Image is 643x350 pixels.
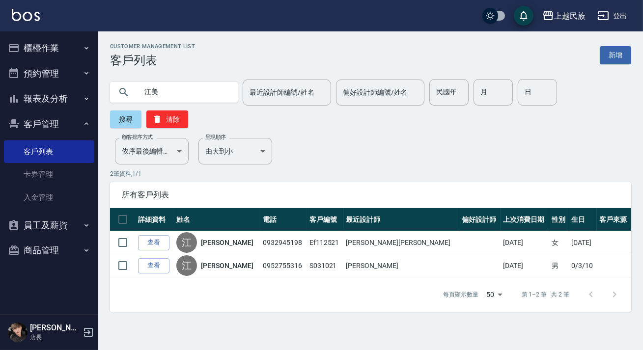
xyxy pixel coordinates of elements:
[260,231,307,254] td: 0932945198
[260,208,307,231] th: 電話
[549,254,569,277] td: 男
[138,235,169,250] a: 查看
[4,35,94,61] button: 櫃檯作業
[205,134,226,141] label: 呈現順序
[4,238,94,263] button: 商品管理
[344,231,460,254] td: [PERSON_NAME][PERSON_NAME]
[593,7,631,25] button: 登出
[549,231,569,254] td: 女
[4,213,94,238] button: 員工及薪資
[554,10,586,22] div: 上越民族
[4,186,94,209] a: 入金管理
[307,254,344,277] td: S031021
[198,138,272,164] div: 由大到小
[569,254,597,277] td: 0/3/10
[12,9,40,21] img: Logo
[597,208,631,231] th: 客戶來源
[115,138,189,164] div: 依序最後編輯時間
[501,208,549,231] th: 上次消費日期
[538,6,589,26] button: 上越民族
[344,208,460,231] th: 最近設計師
[569,231,597,254] td: [DATE]
[201,238,253,247] a: [PERSON_NAME]
[110,43,195,50] h2: Customer Management List
[8,323,28,342] img: Person
[501,231,549,254] td: [DATE]
[482,281,506,308] div: 50
[344,254,460,277] td: [PERSON_NAME]
[110,54,195,67] h3: 客戶列表
[514,6,533,26] button: save
[176,232,197,253] div: 江
[443,290,478,299] p: 每頁顯示數量
[136,208,174,231] th: 詳細資料
[110,169,631,178] p: 2 筆資料, 1 / 1
[4,61,94,86] button: 預約管理
[122,190,619,200] span: 所有客戶列表
[176,255,197,276] div: 江
[30,323,80,333] h5: [PERSON_NAME]
[4,163,94,186] a: 卡券管理
[122,134,153,141] label: 顧客排序方式
[569,208,597,231] th: 生日
[146,110,188,128] button: 清除
[174,208,260,231] th: 姓名
[4,140,94,163] a: 客戶列表
[30,333,80,342] p: 店長
[459,208,501,231] th: 偏好設計師
[138,79,230,106] input: 搜尋關鍵字
[4,111,94,137] button: 客戶管理
[501,254,549,277] td: [DATE]
[4,86,94,111] button: 報表及分析
[600,46,631,64] a: 新增
[138,258,169,273] a: 查看
[549,208,569,231] th: 性別
[307,231,344,254] td: Ef112521
[201,261,253,270] a: [PERSON_NAME]
[110,110,141,128] button: 搜尋
[307,208,344,231] th: 客戶編號
[260,254,307,277] td: 0952755316
[522,290,569,299] p: 第 1–2 筆 共 2 筆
